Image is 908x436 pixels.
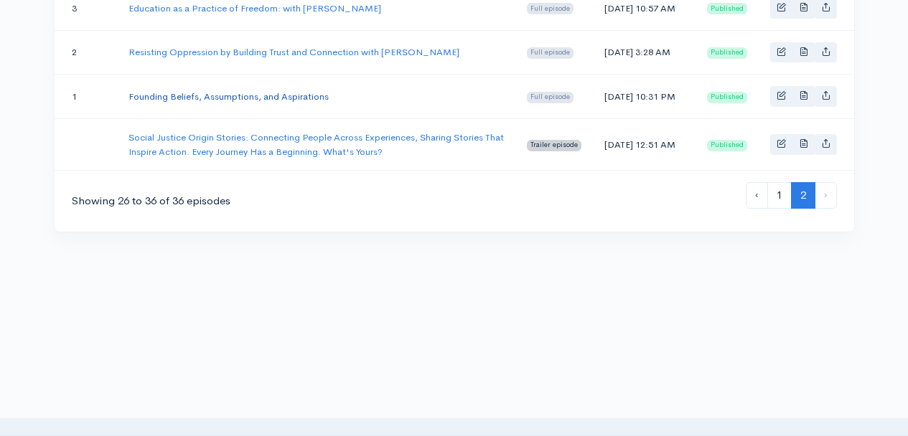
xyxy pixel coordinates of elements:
[770,134,837,155] div: Basic example
[767,182,792,209] a: 1
[128,131,504,158] a: Social Justice Origin Stories: Connecting People Across Experiences, Sharing Stories That Inspire...
[707,3,747,14] span: Published
[55,30,118,75] td: 2
[593,75,696,119] td: [DATE] 10:31 PM
[770,86,837,107] div: Basic example
[815,182,837,209] li: Next »
[746,182,768,209] a: « Previous
[707,47,747,59] span: Published
[128,90,329,103] a: Founding Beliefs, Assumptions, and Aspirations
[527,3,574,14] span: Full episode
[707,92,747,103] span: Published
[707,140,747,151] span: Published
[770,42,837,63] div: Basic example
[72,193,230,209] div: Showing 26 to 36 of 36 episodes
[55,75,118,119] td: 1
[593,119,696,171] td: [DATE] 12:51 AM
[527,92,574,103] span: Full episode
[593,30,696,75] td: [DATE] 3:28 AM
[128,46,459,58] a: Resisting Oppression by Building Trust and Connection with [PERSON_NAME]
[527,140,581,151] span: Trailer episode
[791,182,815,209] span: 2
[527,47,574,59] span: Full episode
[128,2,381,14] a: Education as a Practice of Freedom: with [PERSON_NAME]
